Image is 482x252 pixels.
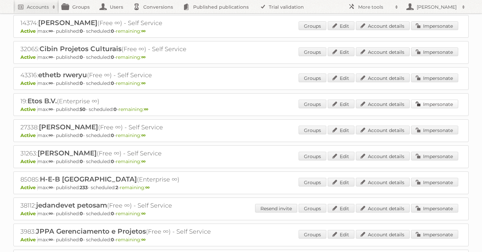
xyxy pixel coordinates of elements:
[80,158,83,164] strong: 0
[116,237,146,243] span: remaining:
[116,211,146,217] span: remaining:
[20,237,37,243] span: Active
[80,28,83,34] strong: 0
[116,80,146,86] span: remaining:
[411,47,458,56] a: Impersonate
[80,132,83,138] strong: 0
[39,45,122,53] span: Cibin Projetos Culturais
[20,132,37,138] span: Active
[299,74,326,82] a: Groups
[49,237,53,243] strong: ∞
[38,19,97,27] span: [PERSON_NAME]
[116,132,146,138] span: remaining:
[358,4,392,10] h2: More tools
[20,184,37,191] span: Active
[141,54,146,60] strong: ∞
[20,175,255,184] h2: 85085: (Enterprise ∞)
[20,149,255,158] h2: 31263: (Free ∞) - Self Service
[20,227,255,236] h2: 3983: (Free ∞) - Self Service
[328,21,354,30] a: Edit
[356,47,410,56] a: Account details
[111,80,114,86] strong: 0
[80,237,83,243] strong: 0
[116,28,146,34] span: remaining:
[299,47,326,56] a: Groups
[20,132,462,138] p: max: - published: - scheduled: -
[111,54,114,60] strong: 0
[20,19,255,27] h2: 14374: (Free ∞) - Self Service
[356,21,410,30] a: Account details
[111,28,114,34] strong: 0
[255,204,297,213] a: Resend invite
[111,237,114,243] strong: 0
[20,71,255,80] h2: 43316: (Free ∞) - Self Service
[141,158,146,164] strong: ∞
[49,211,53,217] strong: ∞
[20,211,37,217] span: Active
[411,230,458,239] a: Impersonate
[20,28,462,34] p: max: - published: - scheduled: -
[299,100,326,108] a: Groups
[49,54,53,60] strong: ∞
[356,178,410,186] a: Account details
[299,152,326,160] a: Groups
[20,97,255,106] h2: 19: (Enterprise ∞)
[49,80,53,86] strong: ∞
[20,184,462,191] p: max: - published: - scheduled: -
[411,152,458,160] a: Impersonate
[20,80,37,86] span: Active
[356,126,410,134] a: Account details
[20,211,462,217] p: max: - published: - scheduled: -
[111,132,114,138] strong: 0
[141,80,146,86] strong: ∞
[356,152,410,160] a: Account details
[299,126,326,134] a: Groups
[111,211,114,217] strong: 0
[80,211,83,217] strong: 0
[39,123,98,131] span: [PERSON_NAME]
[113,106,117,112] strong: 0
[116,158,146,164] span: remaining:
[299,178,326,186] a: Groups
[80,54,83,60] strong: 0
[141,211,146,217] strong: ∞
[328,230,354,239] a: Edit
[20,80,462,86] p: max: - published: - scheduled: -
[356,74,410,82] a: Account details
[49,184,53,191] strong: ∞
[118,106,148,112] span: remaining:
[38,71,87,79] span: ethetb rweryu
[36,201,107,209] span: jedandevet petosam
[20,45,255,53] h2: 32065: (Free ∞) - Self Service
[411,178,458,186] a: Impersonate
[144,106,148,112] strong: ∞
[328,204,354,213] a: Edit
[20,28,37,34] span: Active
[80,184,88,191] strong: 233
[328,152,354,160] a: Edit
[111,158,114,164] strong: 0
[20,158,37,164] span: Active
[356,230,410,239] a: Account details
[20,106,37,112] span: Active
[141,132,146,138] strong: ∞
[49,106,53,112] strong: ∞
[20,123,255,132] h2: 27338: (Free ∞) - Self Service
[80,106,86,112] strong: 50
[299,204,326,213] a: Groups
[415,4,459,10] h2: [PERSON_NAME]
[20,54,462,60] p: max: - published: - scheduled: -
[299,230,326,239] a: Groups
[141,237,146,243] strong: ∞
[356,204,410,213] a: Account details
[141,28,146,34] strong: ∞
[20,201,255,210] h2: 38112: (Free ∞) - Self Service
[411,74,458,82] a: Impersonate
[299,21,326,30] a: Groups
[49,132,53,138] strong: ∞
[411,204,458,213] a: Impersonate
[27,97,57,105] span: Etos B.V.
[115,184,118,191] strong: 2
[49,28,53,34] strong: ∞
[145,184,150,191] strong: ∞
